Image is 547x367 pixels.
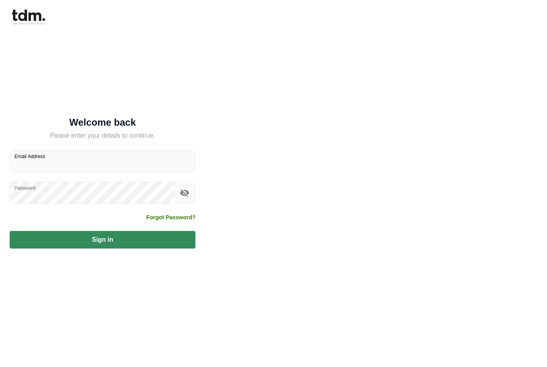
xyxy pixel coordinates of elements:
label: Password [14,185,36,191]
h5: Please enter your details to continue. [10,131,195,140]
button: toggle password visibility [178,186,191,200]
a: Forgot Password? [146,213,195,221]
h5: Welcome back [10,118,195,126]
button: Sign in [10,231,195,249]
label: Email Address [14,153,45,160]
